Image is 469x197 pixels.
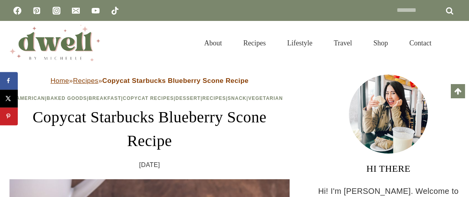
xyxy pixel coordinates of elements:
[73,77,98,84] a: Recipes
[102,77,249,84] strong: Copycat Starbucks Blueberry Scone Recipe
[202,96,226,101] a: Recipes
[446,36,460,50] button: View Search Form
[233,29,277,57] a: Recipes
[194,29,233,57] a: About
[248,96,283,101] a: Vegetarian
[451,84,465,98] a: Scroll to top
[9,3,25,19] a: Facebook
[16,96,283,101] span: | | | | | | |
[363,29,399,57] a: Shop
[51,77,69,84] a: Home
[51,77,249,84] span: » »
[9,25,100,61] img: DWELL by michelle
[228,96,247,101] a: Snack
[317,161,460,176] h3: HI THERE
[323,29,363,57] a: Travel
[68,3,84,19] a: Email
[399,29,442,57] a: Contact
[29,3,45,19] a: Pinterest
[139,159,160,171] time: [DATE]
[89,96,121,101] a: Breakfast
[194,29,442,57] nav: Primary Navigation
[277,29,323,57] a: Lifestyle
[107,3,123,19] a: TikTok
[88,3,104,19] a: YouTube
[47,96,87,101] a: Baked Goods
[175,96,201,101] a: Dessert
[123,96,174,101] a: Copycat Recipes
[49,3,64,19] a: Instagram
[16,96,45,101] a: American
[9,105,290,153] h1: Copycat Starbucks Blueberry Scone Recipe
